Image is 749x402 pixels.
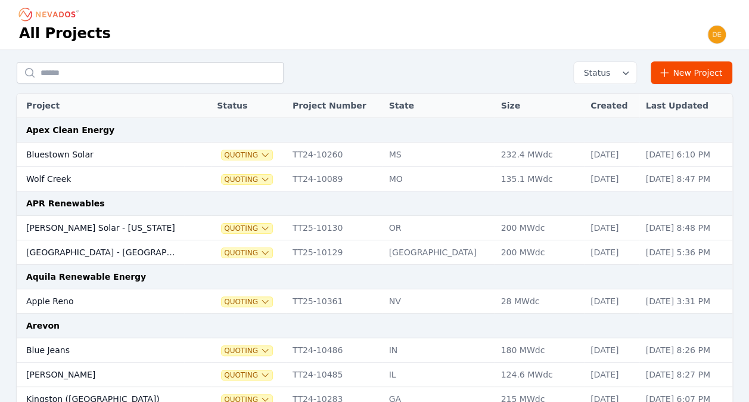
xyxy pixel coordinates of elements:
[585,240,640,265] td: [DATE]
[495,240,584,265] td: 200 MWdc
[222,248,272,258] button: Quoting
[17,216,732,240] tr: [PERSON_NAME] Solar - [US_STATE]QuotingTT25-10130OR200 MWdc[DATE][DATE] 8:48 PM
[574,62,636,84] button: Status
[17,240,184,265] td: [GEOGRAPHIC_DATA] - [GEOGRAPHIC_DATA]
[495,167,584,191] td: 135.1 MWdc
[17,216,184,240] td: [PERSON_NAME] Solar - [US_STATE]
[222,370,272,380] button: Quoting
[287,216,383,240] td: TT25-10130
[222,150,272,160] button: Quoting
[585,167,640,191] td: [DATE]
[17,289,184,314] td: Apple Reno
[495,94,584,118] th: Size
[383,240,495,265] td: [GEOGRAPHIC_DATA]
[639,94,732,118] th: Last Updated
[287,289,383,314] td: TT25-10361
[383,338,495,363] td: IN
[707,25,726,44] img: devin.martin@nevados.solar
[222,175,272,184] button: Quoting
[383,363,495,387] td: IL
[383,143,495,167] td: MS
[17,143,732,167] tr: Bluestown SolarQuotingTT24-10260MS232.4 MWdc[DATE][DATE] 6:10 PM
[383,289,495,314] td: NV
[639,289,732,314] td: [DATE] 3:31 PM
[585,94,640,118] th: Created
[287,363,383,387] td: TT24-10485
[585,289,640,314] td: [DATE]
[17,265,732,289] td: Aquila Renewable Energy
[19,5,82,24] nav: Breadcrumb
[19,24,111,43] h1: All Projects
[585,216,640,240] td: [DATE]
[17,363,184,387] td: [PERSON_NAME]
[222,297,272,307] button: Quoting
[383,167,495,191] td: MO
[639,363,732,387] td: [DATE] 8:27 PM
[17,338,184,363] td: Blue Jeans
[287,94,383,118] th: Project Number
[17,338,732,363] tr: Blue JeansQuotingTT24-10486IN180 MWdc[DATE][DATE] 8:26 PM
[211,94,287,118] th: Status
[585,143,640,167] td: [DATE]
[17,191,732,216] td: APR Renewables
[17,289,732,314] tr: Apple RenoQuotingTT25-10361NV28 MWdc[DATE][DATE] 3:31 PM
[585,338,640,363] td: [DATE]
[495,216,584,240] td: 200 MWdc
[639,240,732,265] td: [DATE] 5:36 PM
[17,94,184,118] th: Project
[17,143,184,167] td: Bluestown Solar
[383,216,495,240] td: OR
[17,240,732,265] tr: [GEOGRAPHIC_DATA] - [GEOGRAPHIC_DATA]QuotingTT25-10129[GEOGRAPHIC_DATA]200 MWdc[DATE][DATE] 5:36 PM
[495,363,584,387] td: 124.6 MWdc
[495,143,584,167] td: 232.4 MWdc
[17,363,732,387] tr: [PERSON_NAME]QuotingTT24-10485IL124.6 MWdc[DATE][DATE] 8:27 PM
[639,143,732,167] td: [DATE] 6:10 PM
[17,167,184,191] td: Wolf Creek
[17,118,732,143] td: Apex Clean Energy
[495,289,584,314] td: 28 MWdc
[287,143,383,167] td: TT24-10260
[639,216,732,240] td: [DATE] 8:48 PM
[222,346,272,355] button: Quoting
[383,94,495,118] th: State
[651,61,732,84] a: New Project
[639,167,732,191] td: [DATE] 8:47 PM
[17,167,732,191] tr: Wolf CreekQuotingTT24-10089MO135.1 MWdc[DATE][DATE] 8:47 PM
[17,314,732,338] td: Arevon
[287,240,383,265] td: TT25-10129
[222,224,272,233] button: Quoting
[287,338,383,363] td: TT24-10486
[287,167,383,191] td: TT24-10089
[579,67,610,79] span: Status
[639,338,732,363] td: [DATE] 8:26 PM
[585,363,640,387] td: [DATE]
[495,338,584,363] td: 180 MWdc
